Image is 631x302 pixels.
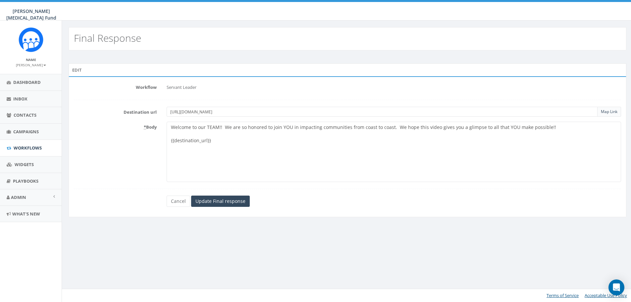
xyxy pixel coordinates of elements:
h2: Final Response [74,32,141,43]
span: [PERSON_NAME] [MEDICAL_DATA] Fund [6,8,56,21]
textarea: Welcome to our TEAM!! We are so honored to join YOU in impacting communities from coast to coast.... [167,122,621,182]
input: Update Final response [191,196,250,207]
span: Dashboard [13,79,41,85]
div: Open Intercom Messenger [608,279,624,295]
img: Rally_Corp_Logo_1.png [19,27,43,52]
abbr: required [144,124,146,130]
div: Servant Leader [167,82,621,93]
a: Acceptable Use Policy [585,292,627,298]
span: Widgets [15,161,34,167]
small: Name [26,57,36,62]
span: Contacts [14,112,36,118]
a: [PERSON_NAME] [16,62,46,68]
div: Edit [69,63,626,77]
span: Campaigns [13,129,39,135]
span: Inbox [13,96,27,102]
label: Destination url [69,107,162,115]
span: Playbooks [13,178,38,184]
small: [PERSON_NAME] [16,63,46,67]
a: Terms of Service [547,292,579,298]
a: Map Link [601,109,617,114]
span: Admin [11,194,26,200]
span: What's New [12,211,40,217]
span: Workflows [14,145,42,151]
a: Cancel [167,196,190,207]
label: Body [69,122,162,130]
label: Workflow [69,82,162,91]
